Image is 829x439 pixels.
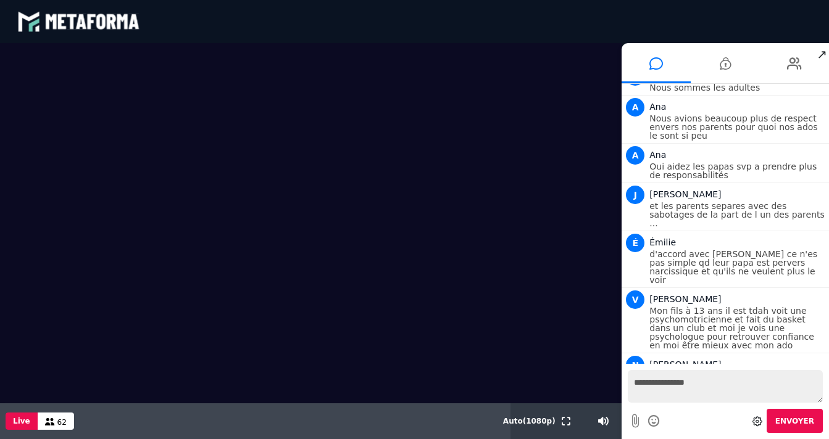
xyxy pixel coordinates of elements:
span: [PERSON_NAME] [649,189,721,199]
button: Envoyer [767,409,823,433]
p: et les parents separes avec des sabotages de la part de l un des parents ... [649,202,826,228]
p: Nous avions beaucoup plus de respect envers nos parents pour quoi nos ados le sont si peu [649,114,826,140]
button: Live [6,412,38,430]
span: ↗ [815,43,829,65]
span: Auto ( 1080 p) [503,417,556,425]
span: N [626,356,644,374]
button: Auto(1080p) [501,403,558,439]
span: [PERSON_NAME] [649,294,721,304]
span: Envoyer [775,417,814,425]
p: Mon fils à 13 ans il est tdah voit une psychomotricienne et fait du basket dans un club et moi je... [649,306,826,350]
span: Émilie [649,237,676,247]
span: Ana [649,102,666,112]
p: Nous sommes les adultes [649,83,826,92]
span: J [626,186,644,204]
span: [PERSON_NAME] [649,359,721,369]
span: É [626,234,644,252]
span: A [626,98,644,117]
span: Ana [649,150,666,160]
p: Oui aidez les papas svp a prendre plus de responsabilités [649,162,826,179]
span: A [626,146,644,165]
span: 62 [57,418,67,427]
p: d'accord avec [PERSON_NAME] ce n'es pas simple qd leur papa est pervers narcissique et qu'ils ne ... [649,250,826,284]
span: V [626,290,644,309]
